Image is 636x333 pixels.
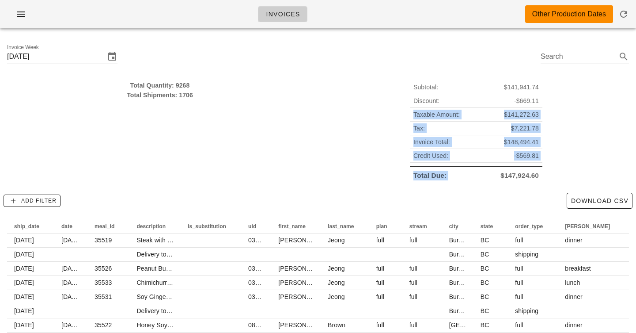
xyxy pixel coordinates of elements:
[14,237,34,244] span: [DATE]
[278,279,329,286] span: [PERSON_NAME]
[136,223,166,230] span: description
[136,293,204,300] span: Soy Ginger Tofu Stir Fry
[136,237,290,244] span: Steak with Mashed Potatoes & Creamy Mustard Sauce
[413,110,460,119] span: Taxable Amount:
[449,265,473,272] span: Burnaby
[449,279,473,286] span: Burnaby
[61,223,72,230] span: date
[514,96,539,106] span: -$669.11
[449,322,514,329] span: [GEOGRAPHIC_DATA]
[402,219,442,233] th: stream: Not sorted. Activate to sort ascending.
[136,265,224,272] span: Peanut Butter & Chia Jam Oats
[413,137,450,147] span: Invoice Total:
[136,307,221,314] span: Delivery to Burnaby (V5C0H8)
[241,219,271,233] th: uid: Not sorted. Activate to sort ascending.
[61,237,81,244] span: [DATE]
[7,219,54,233] th: ship_date: Not sorted. Activate to sort ascending.
[481,251,489,258] span: BC
[481,293,489,300] span: BC
[328,265,345,272] span: Jeong
[409,279,417,286] span: full
[376,293,384,300] span: full
[481,322,489,329] span: BC
[95,237,112,244] span: 35519
[328,223,354,230] span: last_name
[248,237,343,244] span: 03dHCO4W2yeakbWrlnicrPtolMt1
[376,322,384,329] span: full
[481,237,489,244] span: BC
[14,293,34,300] span: [DATE]
[369,219,402,233] th: plan: Not sorted. Activate to sort ascending.
[473,219,508,233] th: state: Not sorted. Activate to sort ascending.
[409,237,417,244] span: full
[413,171,447,180] span: Total Due:
[188,223,226,230] span: is_substitution
[558,219,625,233] th: tod: Not sorted. Activate to sort ascending.
[481,265,489,272] span: BC
[449,223,458,230] span: city
[61,265,81,272] span: [DATE]
[95,265,112,272] span: 35526
[14,223,39,230] span: ship_date
[136,279,313,286] span: Chimichurri Flank Steak With Roasted Cauliflower & Asparagus
[136,251,221,258] span: Delivery to Burnaby (V5C0H8)
[95,322,112,329] span: 35522
[508,219,558,233] th: order_type: Not sorted. Activate to sort ascending.
[248,265,343,272] span: 03dHCO4W2yeakbWrlnicrPtolMt1
[4,195,61,207] button: Add Filter
[481,307,489,314] span: BC
[504,137,539,147] span: $148,494.41
[515,265,523,272] span: full
[500,171,539,180] span: $147,924.60
[278,237,329,244] span: [PERSON_NAME]
[136,322,212,329] span: Honey Soy Shrimp on Rice
[413,82,438,92] span: Subtotal:
[449,293,473,300] span: Burnaby
[248,293,343,300] span: 03dHCO4W2yeakbWrlnicrPtolMt1
[565,265,591,272] span: breakfast
[271,219,321,233] th: first_name: Not sorted. Activate to sort ascending.
[181,219,241,233] th: is_substitution: Not sorted. Activate to sort ascending.
[504,110,539,119] span: $141,272.63
[481,223,493,230] span: state
[95,279,112,286] span: 35533
[14,322,34,329] span: [DATE]
[515,279,523,286] span: full
[515,307,538,314] span: shipping
[7,90,313,100] div: Total Shipments: 1706
[248,223,256,230] span: uid
[532,9,606,19] div: Other Production Dates
[567,193,632,209] button: Download CSV
[7,44,39,51] label: Invoice Week
[61,293,81,300] span: [DATE]
[61,322,81,329] span: [DATE]
[14,307,34,314] span: [DATE]
[565,237,583,244] span: dinner
[515,293,523,300] span: full
[129,219,181,233] th: description: Not sorted. Activate to sort ascending.
[8,197,57,205] span: Add Filter
[449,237,473,244] span: Burnaby
[54,219,87,233] th: date: Not sorted. Activate to sort ascending.
[376,279,384,286] span: full
[409,293,417,300] span: full
[515,237,523,244] span: full
[14,265,34,272] span: [DATE]
[515,251,538,258] span: shipping
[376,265,384,272] span: full
[413,151,448,161] span: Credit Used:
[413,96,439,106] span: Discount:
[565,293,583,300] span: dinner
[442,219,473,233] th: city: Not sorted. Activate to sort ascending.
[278,265,329,272] span: [PERSON_NAME]
[278,322,329,329] span: [PERSON_NAME]
[95,293,112,300] span: 35531
[258,6,307,22] a: Invoices
[504,82,539,92] span: $141,941.74
[376,237,384,244] span: full
[14,279,34,286] span: [DATE]
[481,279,489,286] span: BC
[248,279,343,286] span: 03dHCO4W2yeakbWrlnicrPtolMt1
[565,223,610,230] span: [PERSON_NAME]
[511,123,539,133] span: $7,221.78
